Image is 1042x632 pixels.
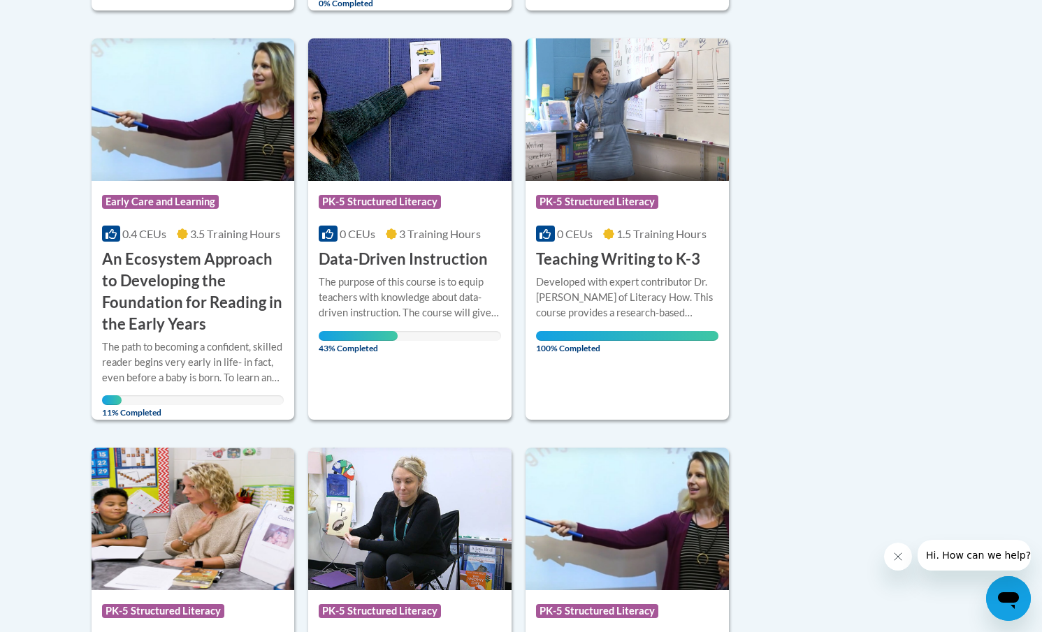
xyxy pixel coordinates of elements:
[557,227,593,240] span: 0 CEUs
[319,274,501,321] div: The purpose of this course is to equip teachers with knowledge about data-driven instruction. The...
[536,331,718,353] span: 100% Completed
[190,227,280,240] span: 3.5 Training Hours
[122,227,166,240] span: 0.4 CEUs
[319,331,397,353] span: 43% Completed
[92,448,295,590] img: Course Logo
[308,448,512,590] img: Course Logo
[319,195,441,209] span: PK-5 Structured Literacy
[102,395,122,418] span: 11% Completed
[308,38,512,181] img: Course Logo
[102,249,284,335] h3: An Ecosystem Approach to Developing the Foundation for Reading in the Early Years
[102,395,122,405] div: Your progress
[92,38,295,181] img: Course Logo
[526,38,729,420] a: Course LogoPK-5 Structured Literacy0 CEUs1.5 Training Hours Teaching Writing to K-3Developed with...
[319,249,488,270] h3: Data-Driven Instruction
[319,331,397,341] div: Your progress
[536,249,700,270] h3: Teaching Writing to K-3
[536,604,658,618] span: PK-5 Structured Literacy
[319,604,441,618] span: PK-5 Structured Literacy
[102,195,219,209] span: Early Care and Learning
[536,274,718,321] div: Developed with expert contributor Dr. [PERSON_NAME] of Literacy How. This course provides a resea...
[102,339,284,385] div: The path to becoming a confident, skilled reader begins very early in life- in fact, even before ...
[340,227,375,240] span: 0 CEUs
[399,227,481,240] span: 3 Training Hours
[884,543,912,571] iframe: Close message
[308,38,512,420] a: Course LogoPK-5 Structured Literacy0 CEUs3 Training Hours Data-Driven InstructionThe purpose of t...
[92,38,295,420] a: Course LogoEarly Care and Learning0.4 CEUs3.5 Training Hours An Ecosystem Approach to Developing ...
[526,38,729,181] img: Course Logo
[536,331,718,341] div: Your progress
[918,540,1031,571] iframe: Message from company
[536,195,658,209] span: PK-5 Structured Literacy
[526,448,729,590] img: Course Logo
[986,576,1031,621] iframe: Button to launch messaging window
[616,227,707,240] span: 1.5 Training Hours
[102,604,224,618] span: PK-5 Structured Literacy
